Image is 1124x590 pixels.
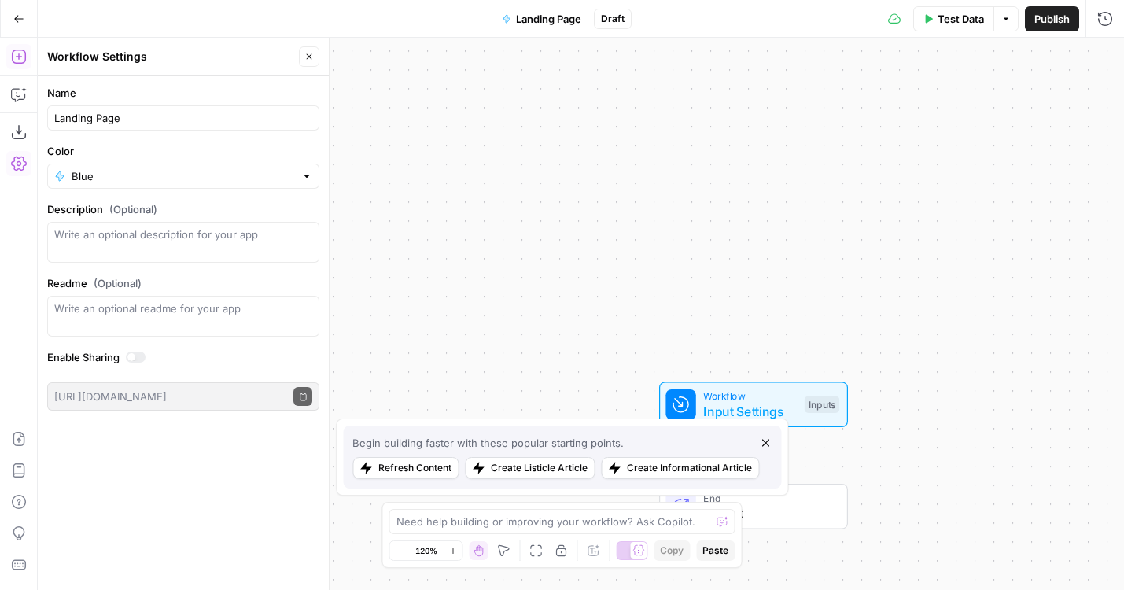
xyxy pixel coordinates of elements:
[1034,11,1070,27] span: Publish
[703,402,797,421] span: Input Settings
[516,11,581,27] span: Landing Page
[938,11,984,27] span: Test Data
[607,484,900,529] div: EndOutput
[703,503,831,522] span: Output
[1025,6,1079,31] button: Publish
[805,396,839,413] div: Inputs
[703,490,831,505] span: End
[47,275,319,291] label: Readme
[47,349,319,365] label: Enable Sharing
[47,85,319,101] label: Name
[47,49,294,65] div: Workflow Settings
[94,275,142,291] span: (Optional)
[47,143,319,159] label: Color
[352,435,624,451] div: Begin building faster with these popular starting points.
[491,461,588,475] div: Create Listicle Article
[627,461,752,475] div: Create Informational Article
[378,461,451,475] div: Refresh Content
[654,540,690,561] button: Copy
[72,168,295,184] input: Blue
[607,382,900,427] div: WorkflowInput SettingsInputs
[47,201,319,217] label: Description
[415,544,437,557] span: 120%
[696,540,735,561] button: Paste
[54,110,312,126] input: Untitled
[702,544,728,558] span: Paste
[703,389,797,404] span: Workflow
[492,6,591,31] button: Landing Page
[109,201,157,217] span: (Optional)
[913,6,993,31] button: Test Data
[601,12,625,26] span: Draft
[660,544,684,558] span: Copy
